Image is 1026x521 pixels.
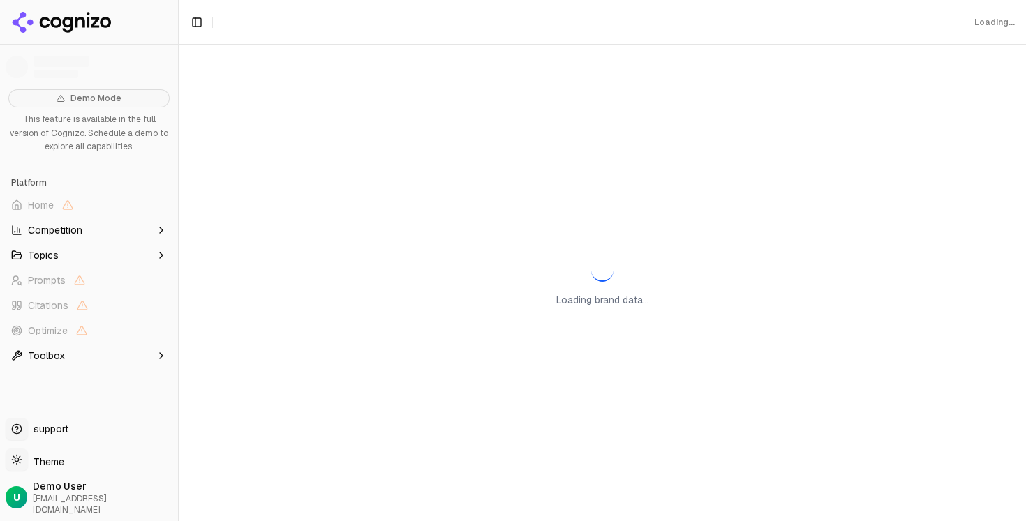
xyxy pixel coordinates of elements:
[70,93,121,104] span: Demo Mode
[6,345,172,367] button: Toolbox
[28,198,54,212] span: Home
[28,324,68,338] span: Optimize
[28,273,66,287] span: Prompts
[6,172,172,194] div: Platform
[13,490,20,504] span: U
[28,455,64,468] span: Theme
[28,223,82,237] span: Competition
[28,299,68,312] span: Citations
[556,293,649,307] p: Loading brand data...
[6,244,172,266] button: Topics
[6,219,172,241] button: Competition
[28,349,65,363] span: Toolbox
[28,248,59,262] span: Topics
[33,479,172,493] span: Demo User
[8,113,170,154] p: This feature is available in the full version of Cognizo. Schedule a demo to explore all capabili...
[974,17,1015,28] div: Loading...
[33,493,172,515] span: [EMAIL_ADDRESS][DOMAIN_NAME]
[28,422,68,436] span: support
